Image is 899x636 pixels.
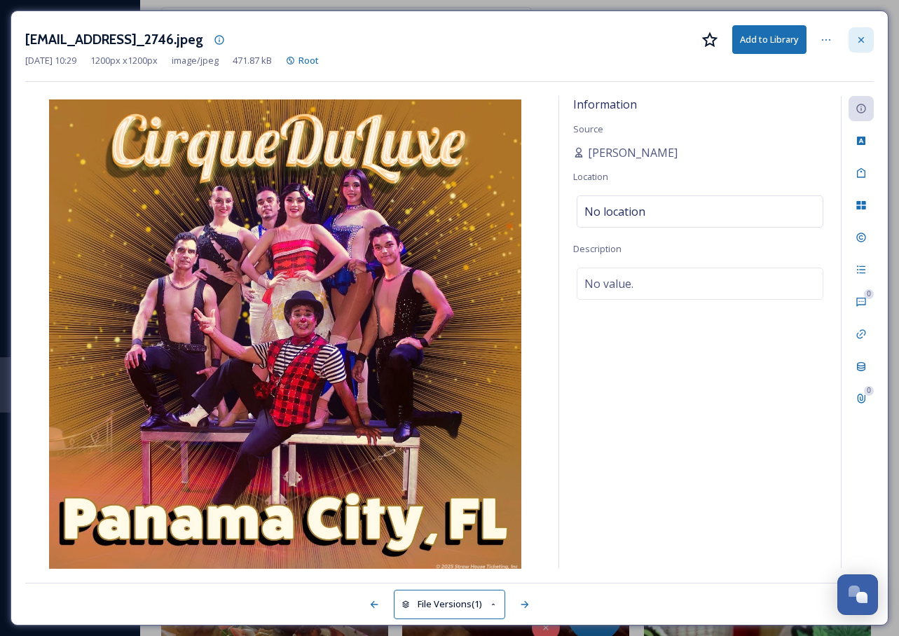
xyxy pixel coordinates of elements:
[90,54,158,67] span: 1200 px x 1200 px
[233,54,272,67] span: 471.87 kB
[573,242,622,255] span: Description
[573,170,608,183] span: Location
[573,97,637,112] span: Information
[864,289,874,299] div: 0
[584,203,645,220] span: No location
[25,54,76,67] span: [DATE] 10:29
[573,123,603,135] span: Source
[25,99,544,572] img: cirqueduluxe%40gmail.com-IMG_2746.jpeg
[394,590,506,618] button: File Versions(1)
[584,275,633,292] span: No value.
[588,144,678,161] span: [PERSON_NAME]
[732,25,807,54] button: Add to Library
[172,54,219,67] span: image/jpeg
[837,574,878,615] button: Open Chat
[25,29,203,50] h3: [EMAIL_ADDRESS]_2746.jpeg
[298,54,319,67] span: Root
[864,386,874,396] div: 0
